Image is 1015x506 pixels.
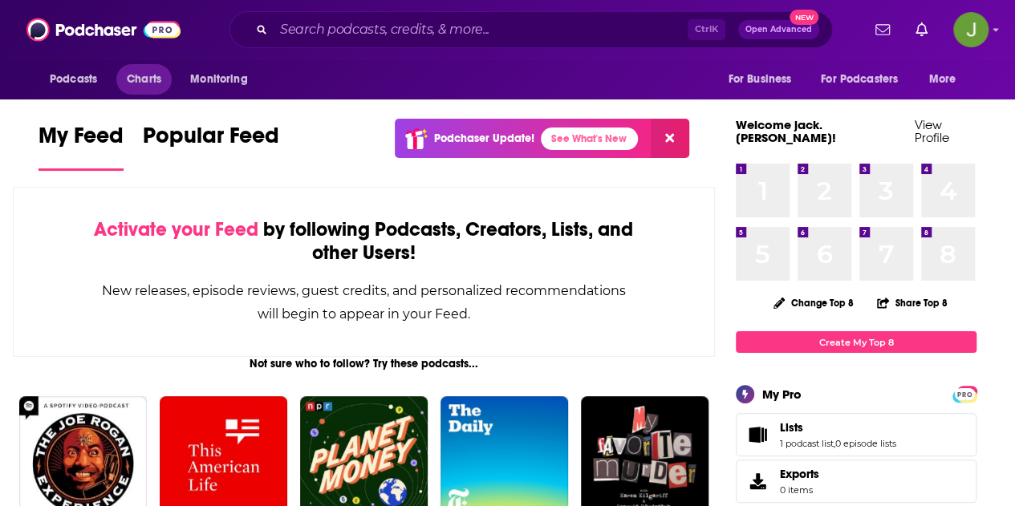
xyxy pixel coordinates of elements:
[94,279,634,326] div: New releases, episode reviews, guest credits, and personalized recommendations will begin to appe...
[143,122,279,159] span: Popular Feed
[26,14,181,45] img: Podchaser - Follow, Share and Rate Podcasts
[728,68,791,91] span: For Business
[821,68,898,91] span: For Podcasters
[179,64,268,95] button: open menu
[736,413,976,456] span: Lists
[834,438,835,449] span: ,
[541,128,638,150] a: See What's New
[229,11,833,48] div: Search podcasts, credits, & more...
[780,467,819,481] span: Exports
[717,64,811,95] button: open menu
[876,287,948,318] button: Share Top 8
[434,132,534,145] p: Podchaser Update!
[790,10,818,25] span: New
[953,12,989,47] button: Show profile menu
[955,387,974,399] a: PRO
[736,331,976,353] a: Create My Top 8
[869,16,896,43] a: Show notifications dropdown
[274,17,688,43] input: Search podcasts, credits, & more...
[13,357,715,370] div: Not sure who to follow? Try these podcasts...
[915,117,949,145] a: View Profile
[688,19,725,40] span: Ctrl K
[738,20,819,39] button: Open AdvancedNew
[929,68,956,91] span: More
[745,26,812,34] span: Open Advanced
[736,117,836,145] a: Welcome jack.[PERSON_NAME]!
[835,438,896,449] a: 0 episode lists
[953,12,989,47] img: User Profile
[127,68,161,91] span: Charts
[953,12,989,47] span: Logged in as jack.bradbury
[741,423,773,446] a: Lists
[143,122,279,171] a: Popular Feed
[810,64,921,95] button: open menu
[780,420,803,435] span: Lists
[116,64,171,95] a: Charts
[955,388,974,400] span: PRO
[909,16,934,43] a: Show notifications dropdown
[190,68,247,91] span: Monitoring
[762,387,802,402] div: My Pro
[39,64,118,95] button: open menu
[780,438,834,449] a: 1 podcast list
[780,420,896,435] a: Lists
[39,122,124,159] span: My Feed
[764,293,863,313] button: Change Top 8
[94,217,258,241] span: Activate your Feed
[736,459,976,503] a: Exports
[741,470,773,492] span: Exports
[39,122,124,171] a: My Feed
[50,68,97,91] span: Podcasts
[780,484,819,496] span: 0 items
[94,218,634,265] div: by following Podcasts, Creators, Lists, and other Users!
[918,64,976,95] button: open menu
